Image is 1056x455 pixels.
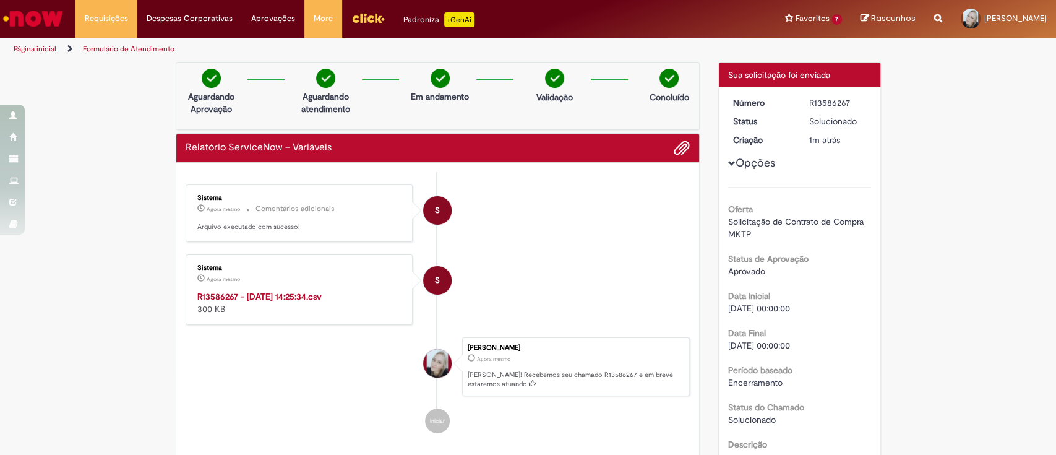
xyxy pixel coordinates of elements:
[147,12,233,25] span: Despesas Corporativas
[477,355,510,363] time: 01/10/2025 14:25:06
[728,402,804,413] b: Status do Chamado
[403,12,474,27] div: Padroniza
[724,97,800,109] dt: Número
[1,6,65,31] img: ServiceNow
[444,12,474,27] p: +GenAi
[423,196,452,225] div: System
[674,140,690,156] button: Adicionar anexos
[411,90,469,103] p: Em andamento
[468,370,683,389] p: [PERSON_NAME]! Recebemos seu chamado R13586267 e em breve estaremos atuando.
[477,355,510,363] span: Agora mesmo
[728,69,830,80] span: Sua solicitação foi enviada
[861,13,916,25] a: Rascunhos
[831,14,842,25] span: 7
[659,69,679,88] img: check-circle-green.png
[536,91,573,103] p: Validação
[207,206,240,213] time: 01/10/2025 14:25:35
[14,44,56,54] a: Página inicial
[724,115,800,128] dt: Status
[423,349,452,378] div: Alessandra Dias de Moraes Costa
[351,9,385,27] img: click_logo_yellow_360x200.png
[809,115,867,128] div: Solucionado
[728,365,792,376] b: Período baseado
[202,69,221,88] img: check-circle-green.png
[728,439,767,450] b: Descrição
[468,344,683,352] div: [PERSON_NAME]
[83,44,174,54] a: Formulário de Atendimento
[545,69,564,88] img: check-circle-green.png
[728,340,790,351] span: [DATE] 00:00:00
[724,134,800,146] dt: Criação
[207,206,240,213] span: Agora mesmo
[207,275,240,283] time: 01/10/2025 14:25:34
[186,172,690,446] ul: Histórico de tíquete
[809,134,840,145] time: 01/10/2025 14:25:06
[423,266,452,295] div: Sistema
[649,91,689,103] p: Concluído
[435,196,440,225] span: S
[809,134,840,145] span: 1m atrás
[197,291,322,302] a: R13586267 - [DATE] 14:25:34.csv
[296,90,356,115] p: Aguardando atendimento
[314,12,333,25] span: More
[871,12,916,24] span: Rascunhos
[809,97,867,109] div: R13586267
[197,222,403,232] p: Arquivo executado com sucesso!
[728,204,753,215] b: Oferta
[255,204,335,214] small: Comentários adicionais
[728,253,809,264] b: Status de Aprovação
[728,266,765,277] span: Aprovado
[728,327,766,339] b: Data Final
[728,216,866,240] span: Solicitação de Contrato de Compra MKTP
[728,414,776,425] span: Solucionado
[984,13,1047,24] span: [PERSON_NAME]
[316,69,335,88] img: check-circle-green.png
[431,69,450,88] img: check-circle-green.png
[435,266,440,295] span: S
[9,38,695,61] ul: Trilhas de página
[197,194,403,202] div: Sistema
[251,12,295,25] span: Aprovações
[207,275,240,283] span: Agora mesmo
[85,12,128,25] span: Requisições
[809,134,867,146] div: 01/10/2025 14:25:06
[186,142,332,154] h2: Relatório ServiceNow – Variáveis Histórico de tíquete
[186,337,690,397] li: Alessandra Dias de Moraes Costa
[197,264,403,272] div: Sistema
[795,12,829,25] span: Favoritos
[728,290,770,301] b: Data Inicial
[728,303,790,314] span: [DATE] 00:00:00
[728,377,783,388] span: Encerramento
[197,290,403,315] div: 300 KB
[181,90,241,115] p: Aguardando Aprovação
